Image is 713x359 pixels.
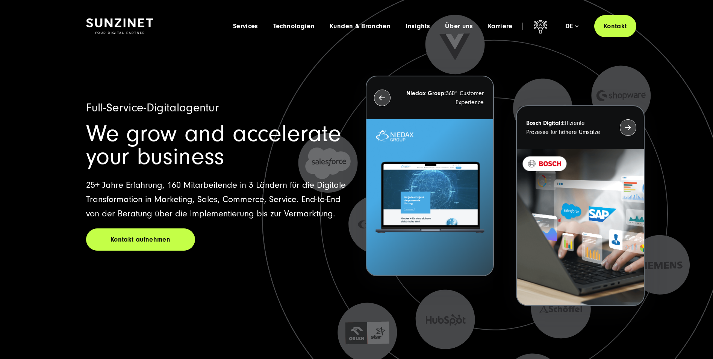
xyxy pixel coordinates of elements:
[86,120,341,170] span: We grow and accelerate your business
[526,119,606,137] p: Effiziente Prozesse für höhere Umsätze
[233,23,258,30] a: Services
[86,178,348,221] p: 25+ Jahre Erfahrung, 160 Mitarbeitende in 3 Ländern für die Digitale Transformation in Marketing,...
[86,18,153,34] img: SUNZINET Full Service Digital Agentur
[516,105,644,306] button: Bosch Digital:Effiziente Prozesse für höhere Umsätze BOSCH - Kundeprojekt - Digital Transformatio...
[366,76,494,276] button: Niedax Group:360° Customer Experience Letztes Projekt von Niedax. Ein Laptop auf dem die Niedax W...
[86,101,219,114] span: Full-Service-Digitalagentur
[366,119,493,275] img: Letztes Projekt von Niedax. Ein Laptop auf dem die Niedax Website geöffnet ist, auf blauem Hinter...
[445,23,473,30] a: Über uns
[526,120,562,126] strong: Bosch Digital:
[406,23,430,30] a: Insights
[273,23,315,30] a: Technologien
[565,23,578,30] div: de
[404,89,484,107] p: 360° Customer Experience
[517,149,643,305] img: BOSCH - Kundeprojekt - Digital Transformation Agentur SUNZINET
[406,90,446,97] strong: Niedax Group:
[594,15,636,37] a: Kontakt
[330,23,391,30] a: Kunden & Branchen
[488,23,513,30] a: Karriere
[86,228,195,251] a: Kontakt aufnehmen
